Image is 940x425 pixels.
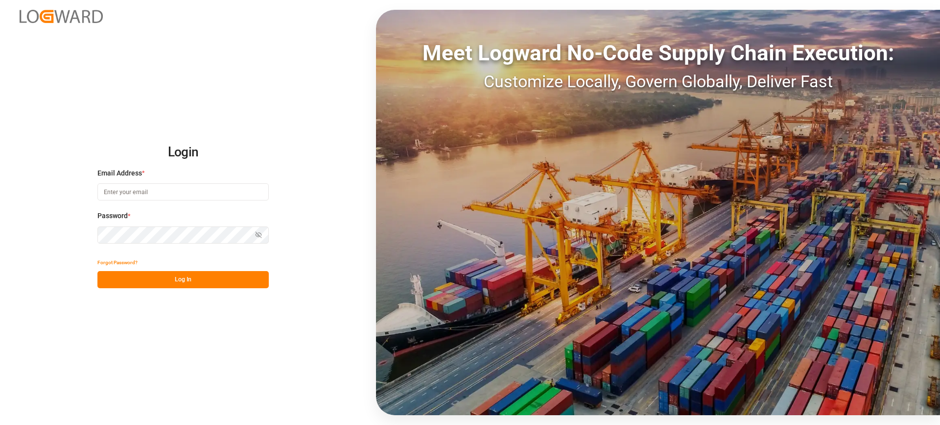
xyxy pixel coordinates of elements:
button: Forgot Password? [97,254,138,271]
img: Logward_new_orange.png [20,10,103,23]
button: Log In [97,271,269,288]
h2: Login [97,137,269,168]
div: Meet Logward No-Code Supply Chain Execution: [376,37,940,69]
span: Email Address [97,168,142,178]
span: Password [97,211,128,221]
div: Customize Locally, Govern Globally, Deliver Fast [376,69,940,94]
input: Enter your email [97,183,269,200]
